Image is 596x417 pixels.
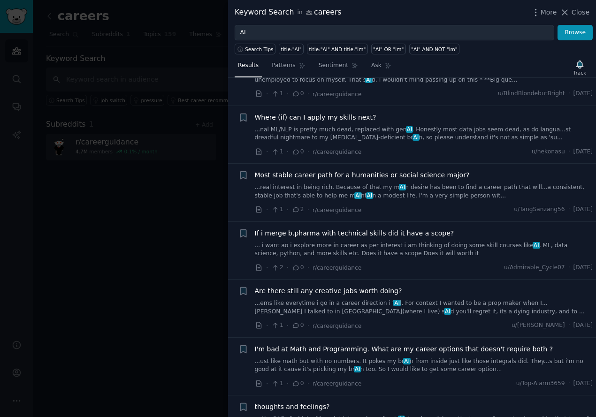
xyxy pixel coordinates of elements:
[292,148,304,156] span: 0
[516,379,565,388] span: u/Top-Alarm3659
[271,205,283,214] span: 1
[365,76,373,83] span: AI
[558,25,593,41] button: Browse
[309,46,366,53] div: title:"AI" AND title:"im"
[354,192,362,199] span: AI
[573,90,593,98] span: [DATE]
[354,366,361,372] span: AI
[287,205,289,215] span: ·
[292,90,304,98] span: 0
[403,358,411,364] span: AI
[255,170,470,180] a: Most stable career path for a humanities or social science major?
[292,321,304,330] span: 0
[498,90,565,98] span: u/BlindBlondebutBright
[307,379,309,388] span: ·
[568,264,570,272] span: ·
[572,8,589,17] span: Close
[444,308,451,315] span: AI
[313,207,361,213] span: r/careerguidance
[533,242,540,249] span: AI
[541,8,557,17] span: More
[573,205,593,214] span: [DATE]
[268,58,308,77] a: Patterns
[393,300,401,306] span: AI
[568,205,570,214] span: ·
[255,286,402,296] a: Are there still any creative jobs worth doing?
[307,44,368,54] a: title:"AI" AND title:"im"
[292,264,304,272] span: 0
[532,148,565,156] span: u/nekonasu
[255,242,593,258] a: ... i want ao i explore more in career as per interest i am thinking of doing some skill courses ...
[568,90,570,98] span: ·
[235,25,554,41] input: Try a keyword related to your business
[573,379,593,388] span: [DATE]
[266,321,268,331] span: ·
[255,344,553,354] a: I'm bad at Math and Programming. What are my career options that doesn't require both ?
[568,379,570,388] span: ·
[255,183,593,200] a: ...real interest in being rich. Because of that my mAIn desire has been to find a career path tha...
[255,228,454,238] span: If i merge b.pharma with technical skills did it have a scope?
[313,323,361,329] span: r/careerguidance
[255,402,330,412] a: thoughts and feelings?
[287,263,289,273] span: ·
[255,357,593,374] a: ...ust like math but with no numbers. It pokes my brAIn from inside just like those integrals did...
[371,44,406,54] a: "AI" OR "im"
[271,321,283,330] span: 1
[368,58,395,77] a: Ask
[573,264,593,272] span: [DATE]
[512,321,565,330] span: u/[PERSON_NAME]
[573,148,593,156] span: [DATE]
[255,113,376,122] a: Where (if) can I apply my skills next?
[255,126,593,142] a: ...nal ML/NLP is pretty much dead, replaced with genAI. Honestly most data jobs seem dead, as do ...
[313,149,361,155] span: r/careerguidance
[366,192,374,199] span: AI
[245,46,274,53] span: Search Tips
[235,7,342,18] div: Keyword Search careers
[281,46,302,53] div: title:"AI"
[271,148,283,156] span: 1
[292,379,304,388] span: 0
[292,205,304,214] span: 2
[568,148,570,156] span: ·
[307,321,309,331] span: ·
[266,89,268,99] span: ·
[279,44,304,54] a: title:"AI"
[238,61,259,70] span: Results
[573,69,586,76] div: Track
[313,91,361,98] span: r/careerguidance
[373,46,404,53] div: "AI" OR "im"
[266,147,268,157] span: ·
[313,265,361,271] span: r/careerguidance
[307,147,309,157] span: ·
[271,379,283,388] span: 1
[235,44,275,54] button: Search Tips
[287,89,289,99] span: ·
[297,8,302,17] span: in
[413,134,420,141] span: AI
[307,89,309,99] span: ·
[409,44,459,54] a: "AI" AND NOT "im"
[271,90,283,98] span: 1
[514,205,565,214] span: u/TangSanzang56
[399,184,406,190] span: AI
[272,61,295,70] span: Patterns
[568,321,570,330] span: ·
[371,61,382,70] span: Ask
[287,379,289,388] span: ·
[406,126,413,133] span: AI
[411,46,457,53] div: "AI" AND NOT "im"
[235,58,262,77] a: Results
[287,147,289,157] span: ·
[287,321,289,331] span: ·
[255,299,593,316] a: ...ems like everytime i go in a career direction i fAIl. For context I wanted to be a prop maker ...
[570,58,589,77] button: Track
[504,264,565,272] span: u/Admirable_Cycle07
[307,205,309,215] span: ·
[313,380,361,387] span: r/careerguidance
[271,264,283,272] span: 2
